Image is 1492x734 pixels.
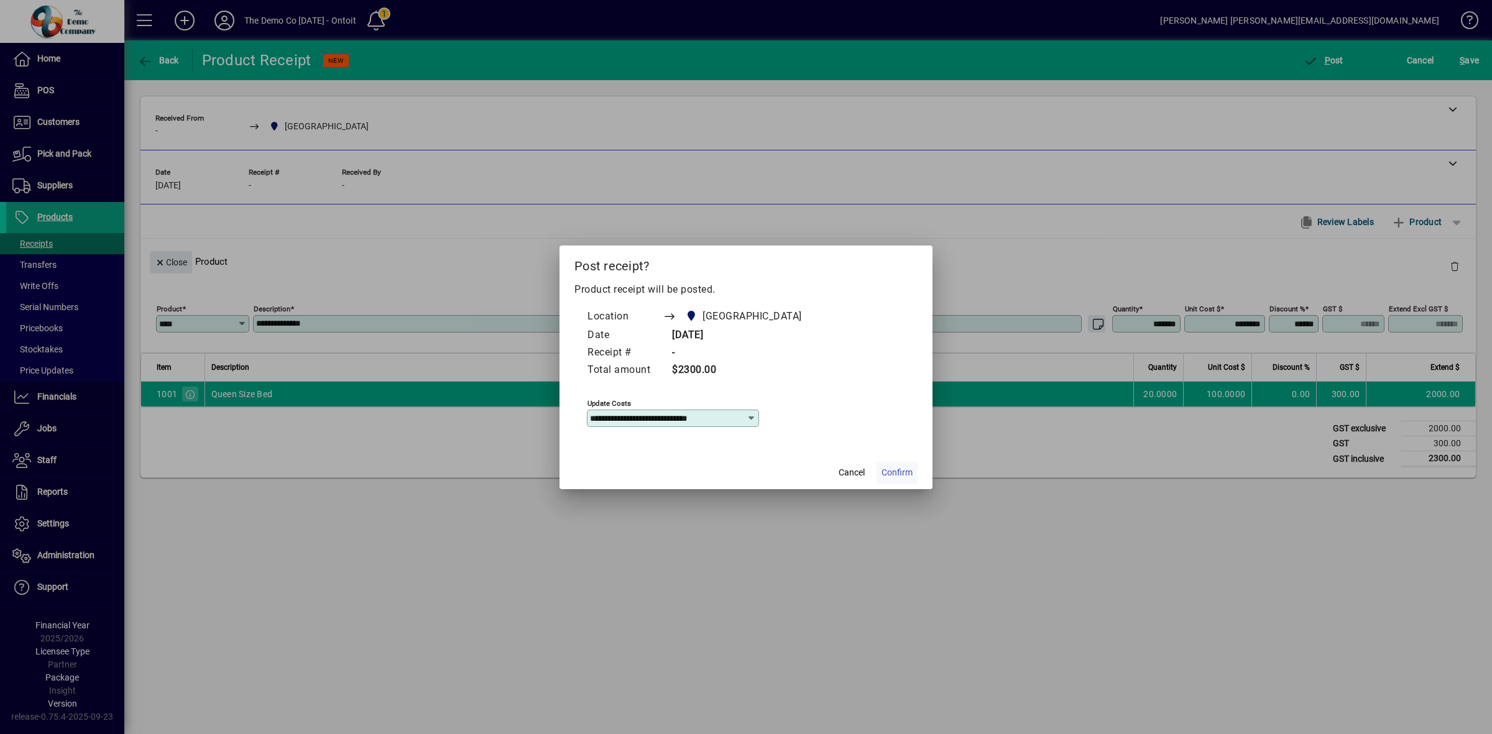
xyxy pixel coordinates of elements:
[877,462,918,484] button: Confirm
[587,398,631,407] mat-label: Update costs
[663,327,826,344] td: [DATE]
[832,462,872,484] button: Cancel
[682,308,807,325] span: Auckland
[574,282,918,297] p: Product receipt will be posted.
[587,362,663,379] td: Total amount
[587,327,663,344] td: Date
[702,309,802,324] span: [GEOGRAPHIC_DATA]
[587,344,663,362] td: Receipt #
[839,466,865,479] span: Cancel
[663,344,826,362] td: -
[663,362,826,379] td: $2300.00
[587,307,663,327] td: Location
[559,245,932,282] h2: Post receipt?
[882,466,913,479] span: Confirm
